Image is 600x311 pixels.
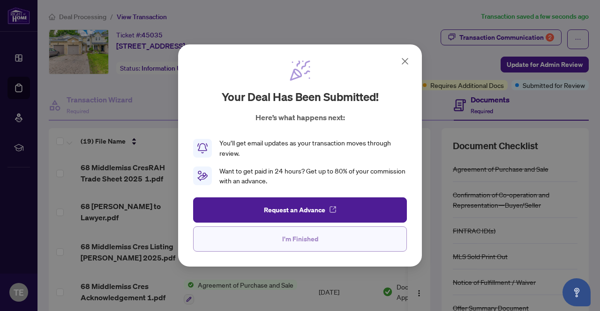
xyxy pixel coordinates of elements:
[193,197,407,223] button: Request an Advance
[222,89,379,104] h2: Your deal has been submitted!
[264,203,325,217] span: Request an Advance
[219,166,407,187] div: Want to get paid in 24 hours? Get up to 80% of your commission with an advance.
[255,112,345,123] p: Here’s what happens next:
[282,231,318,246] span: I'm Finished
[562,278,591,306] button: Open asap
[219,138,407,159] div: You’ll get email updates as your transaction moves through review.
[193,226,407,252] button: I'm Finished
